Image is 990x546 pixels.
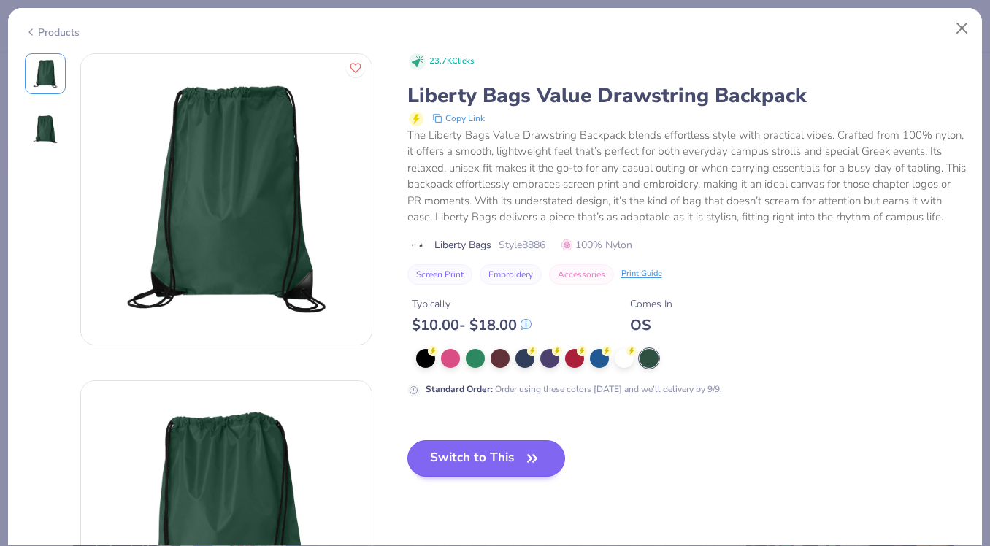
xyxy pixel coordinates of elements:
strong: Standard Order : [426,383,493,395]
button: Embroidery [480,264,542,285]
div: The Liberty Bags Value Drawstring Backpack blends effortless style with practical vibes. Crafted ... [407,127,966,226]
span: 23.7K Clicks [429,55,474,68]
button: Switch to This [407,440,566,477]
div: $ 10.00 - $ 18.00 [412,316,532,334]
button: copy to clipboard [428,109,489,127]
button: Accessories [549,264,614,285]
div: Products [25,25,80,40]
div: Order using these colors [DATE] and we’ll delivery by 9/9. [426,382,722,396]
img: Front [81,54,372,345]
button: Screen Print [407,264,472,285]
img: Back [28,112,63,147]
span: Liberty Bags [434,237,491,253]
img: brand logo [407,239,427,251]
button: Close [948,15,976,42]
div: OS [630,316,672,334]
div: Comes In [630,296,672,312]
img: Front [28,56,63,91]
div: Print Guide [621,268,662,280]
span: 100% Nylon [561,237,632,253]
div: Typically [412,296,532,312]
button: Like [346,58,365,77]
div: Liberty Bags Value Drawstring Backpack [407,82,966,109]
span: Style 8886 [499,237,545,253]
